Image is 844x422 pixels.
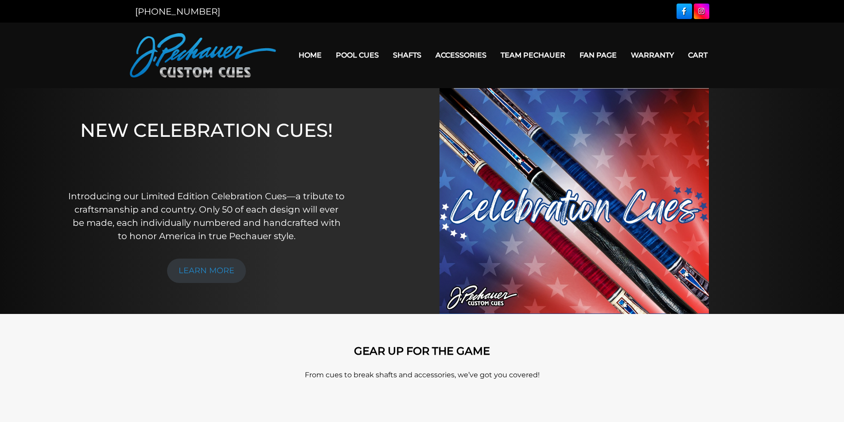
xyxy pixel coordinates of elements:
[494,44,572,66] a: Team Pechauer
[135,6,220,17] a: [PHONE_NUMBER]
[428,44,494,66] a: Accessories
[130,33,276,77] img: Pechauer Custom Cues
[572,44,624,66] a: Fan Page
[68,119,346,177] h1: NEW CELEBRATION CUES!
[329,44,386,66] a: Pool Cues
[681,44,715,66] a: Cart
[624,44,681,66] a: Warranty
[68,190,346,243] p: Introducing our Limited Edition Celebration Cues—a tribute to craftsmanship and country. Only 50 ...
[386,44,428,66] a: Shafts
[170,370,675,380] p: From cues to break shafts and accessories, we’ve got you covered!
[167,259,246,283] a: LEARN MORE
[354,345,490,357] strong: GEAR UP FOR THE GAME
[292,44,329,66] a: Home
